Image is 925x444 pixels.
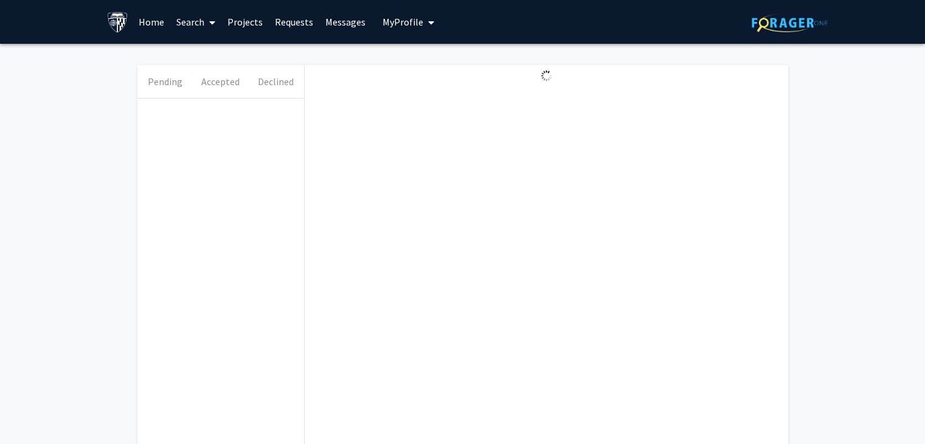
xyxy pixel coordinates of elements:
[221,1,269,43] a: Projects
[107,12,128,33] img: Johns Hopkins University Logo
[133,1,170,43] a: Home
[873,389,916,435] iframe: Chat
[319,1,372,43] a: Messages
[269,1,319,43] a: Requests
[170,1,221,43] a: Search
[536,65,557,86] img: Loading
[248,65,303,98] button: Declined
[383,16,423,28] span: My Profile
[137,65,193,98] button: Pending
[752,13,828,32] img: ForagerOne Logo
[193,65,248,98] button: Accepted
